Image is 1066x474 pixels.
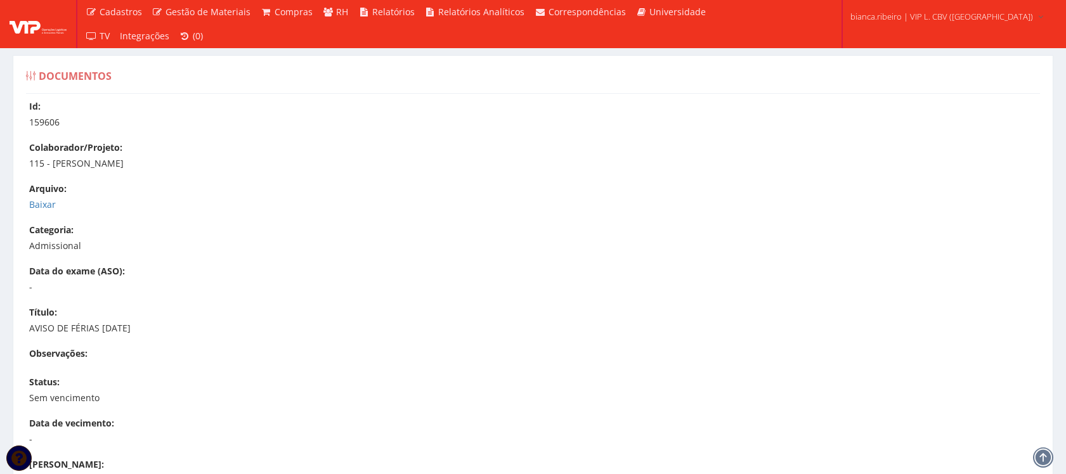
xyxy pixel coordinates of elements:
[649,6,706,18] span: Universidade
[29,417,114,430] label: Data de vecimento:
[29,157,1050,170] p: 115 - [PERSON_NAME]
[372,6,415,18] span: Relatórios
[193,30,203,42] span: (0)
[29,224,74,236] label: Categoria:
[29,198,56,210] a: Baixar
[29,347,88,360] label: Observações:
[438,6,524,18] span: Relatórios Analíticos
[275,6,313,18] span: Compras
[29,322,1050,335] p: AVISO DE FÉRIAS [DATE]
[29,306,57,319] label: Título:
[100,30,110,42] span: TV
[29,433,1050,445] p: -
[10,15,67,34] img: logo
[39,69,112,83] span: Documentos
[29,240,1050,252] p: Admissional
[29,376,60,388] label: Status:
[29,281,1050,293] p: -
[29,141,122,154] label: Colaborador/Projeto:
[81,24,115,48] a: TV
[29,392,1050,404] p: Sem vencimento
[29,458,104,471] label: [PERSON_NAME]:
[549,6,626,18] span: Correspondências
[850,10,1033,23] span: bianca.ribeiro | VIP L. CBV ([GEOGRAPHIC_DATA])
[29,265,125,278] label: Data do exame (ASO):
[166,6,250,18] span: Gestão de Materiais
[29,116,1050,129] p: 159606
[115,24,174,48] a: Integrações
[336,6,348,18] span: RH
[100,6,142,18] span: Cadastros
[29,183,67,195] label: Arquivo:
[120,30,169,42] span: Integrações
[29,100,41,113] label: Id:
[174,24,209,48] a: (0)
